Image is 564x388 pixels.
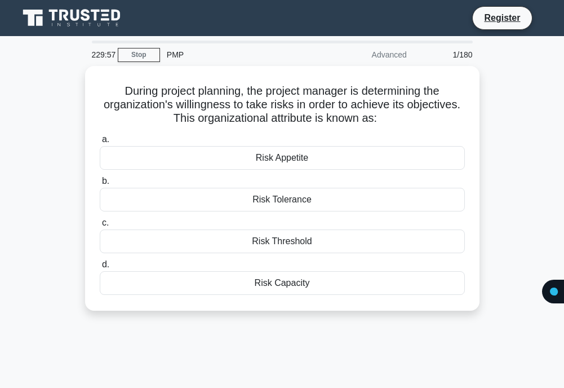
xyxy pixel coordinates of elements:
div: PMP [160,43,315,66]
div: 1/180 [414,43,479,66]
span: c. [102,218,109,227]
div: 229:57 [85,43,118,66]
span: b. [102,176,109,186]
span: a. [102,134,109,144]
div: Risk Tolerance [100,188,465,211]
div: Risk Threshold [100,230,465,253]
span: d. [102,259,109,269]
h5: During project planning, the project manager is determining the organization's willingness to tak... [99,84,466,126]
a: Stop [118,48,160,62]
div: Risk Capacity [100,271,465,295]
a: Register [477,11,527,25]
div: Risk Appetite [100,146,465,170]
div: Advanced [315,43,414,66]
